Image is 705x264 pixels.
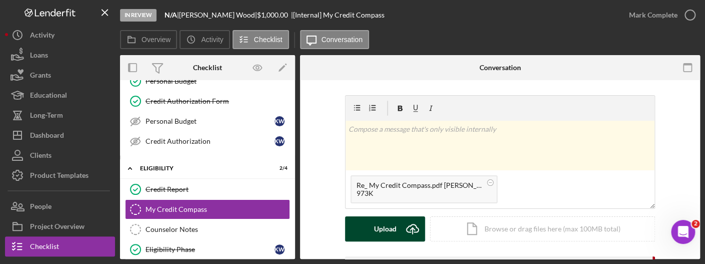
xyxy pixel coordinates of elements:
div: Upload [374,216,396,241]
div: K W [274,136,284,146]
div: Eligibility Phase [145,245,274,253]
div: 2 / 4 [269,165,287,171]
div: Loans [30,45,48,68]
div: Dashboard [30,125,64,148]
div: Eligibility [140,165,262,171]
div: In Review [120,9,156,22]
div: Re_ My Credit Compass.pdf [PERSON_NAME].pdf [356,181,481,189]
b: N/A [164,11,177,19]
div: Personal Budget [145,77,289,85]
a: Credit AuthorizationKW [125,131,290,151]
button: Overview [120,30,177,49]
button: Conversation [300,30,369,49]
button: Product Templates [5,165,115,185]
label: Conversation [321,36,363,44]
div: Project Overview [30,216,84,239]
div: K W [274,116,284,126]
div: Activity [30,25,54,48]
div: Product Templates [30,165,88,188]
a: Personal BudgetKW [125,111,290,131]
a: Eligibility PhaseKW [125,239,290,259]
label: Checklist [254,36,282,44]
div: Credit Authorization Form [145,97,289,105]
button: Activity [179,30,229,49]
a: Credit Authorization Form [125,91,290,111]
a: Personal Budget [125,71,290,91]
label: Overview [141,36,170,44]
a: Counselor Notes [125,219,290,239]
a: Credit Report [125,179,290,199]
button: Checklist [5,236,115,256]
div: K W [274,244,284,254]
span: 2 [691,220,699,228]
div: Credit Authorization [145,137,274,145]
label: Activity [201,36,223,44]
button: Long-Term [5,105,115,125]
div: $1,000.00 [257,11,291,19]
div: Checklist [193,64,222,72]
a: My Credit Compass [125,199,290,219]
div: Personal Budget [145,117,274,125]
div: | [Internal] My Credit Compass [291,11,384,19]
button: Activity [5,25,115,45]
div: Checklist [30,236,59,259]
button: Upload [345,216,425,241]
div: Clients [30,145,51,168]
button: Project Overview [5,216,115,236]
button: Educational [5,85,115,105]
div: 973K [356,189,481,197]
button: Mark Complete [619,5,700,25]
button: Checklist [232,30,289,49]
div: People [30,196,51,219]
div: Conversation [479,64,521,72]
div: My Credit Compass [145,205,289,213]
div: [PERSON_NAME] Wood | [179,11,257,19]
div: Mark Complete [629,5,677,25]
button: People [5,196,115,216]
div: Long-Term [30,105,63,128]
div: Counselor Notes [145,225,289,233]
div: Educational [30,85,67,108]
button: Loans [5,45,115,65]
div: Credit Report [145,185,289,193]
div: Grants [30,65,51,88]
button: Dashboard [5,125,115,145]
button: Clients [5,145,115,165]
button: Grants [5,65,115,85]
iframe: Intercom live chat [671,220,695,244]
div: | [164,11,179,19]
